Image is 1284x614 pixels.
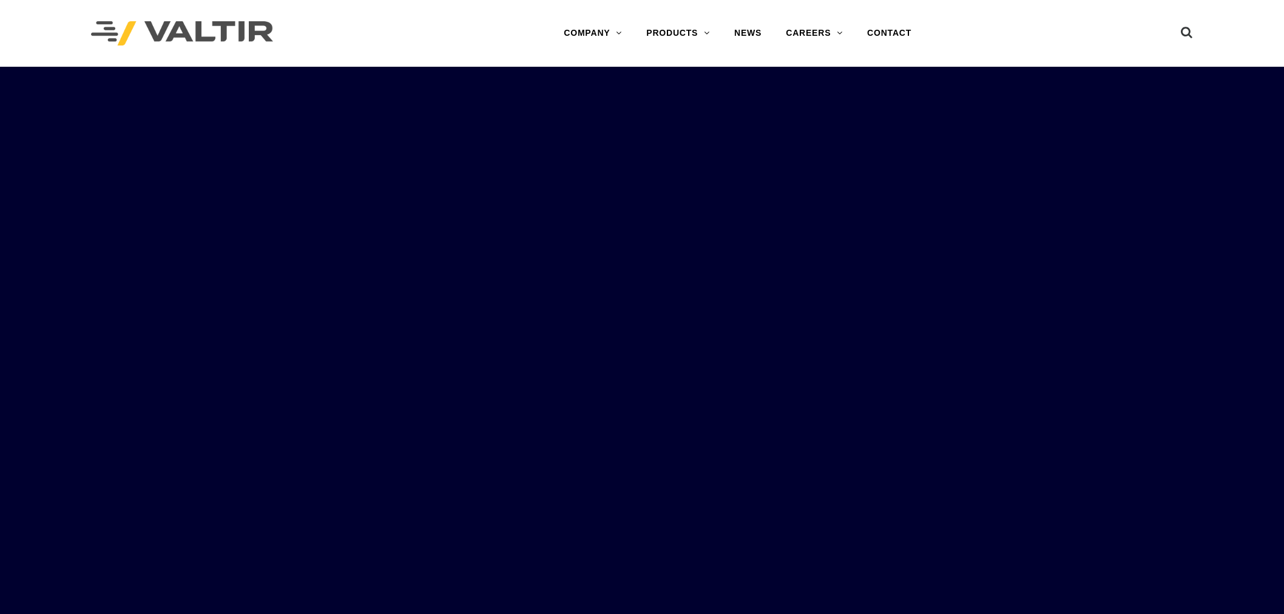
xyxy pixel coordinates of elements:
a: NEWS [722,21,774,46]
img: Valtir [91,21,273,46]
a: CONTACT [855,21,924,46]
a: PRODUCTS [634,21,722,46]
a: COMPANY [552,21,634,46]
a: CAREERS [774,21,855,46]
